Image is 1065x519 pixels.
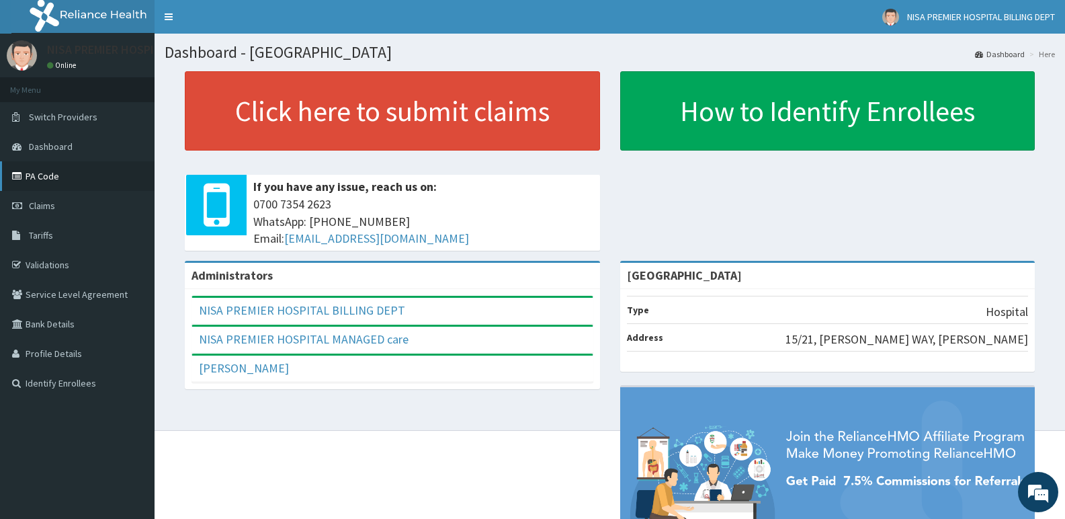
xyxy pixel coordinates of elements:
[220,7,253,39] div: Minimize live chat window
[620,71,1035,151] a: How to Identify Enrollees
[29,141,73,153] span: Dashboard
[78,169,185,305] span: We're online!
[785,331,1028,348] p: 15/21, [PERSON_NAME] WAY, [PERSON_NAME]
[185,71,600,151] a: Click here to submit claims
[25,67,54,101] img: d_794563401_company_1708531726252_794563401
[29,229,53,241] span: Tariffs
[253,179,437,194] b: If you have any issue, reach us on:
[70,75,226,93] div: Chat with us now
[882,9,899,26] img: User Image
[284,231,469,246] a: [EMAIL_ADDRESS][DOMAIN_NAME]
[199,331,409,347] a: NISA PREMIER HOSPITAL MANAGED care
[907,11,1055,23] span: NISA PREMIER HOSPITAL BILLING DEPT
[627,304,649,316] b: Type
[191,268,273,283] b: Administrators
[986,303,1028,321] p: Hospital
[47,61,79,70] a: Online
[29,111,97,123] span: Switch Providers
[199,303,405,318] a: NISA PREMIER HOSPITAL BILLING DEPT
[29,200,55,212] span: Claims
[1026,48,1055,60] li: Here
[975,48,1025,60] a: Dashboard
[7,367,256,414] textarea: Type your message and hit 'Enter'
[47,44,248,56] p: NISA PREMIER HOSPITAL BILLING DEPT
[627,331,663,344] b: Address
[7,40,37,71] img: User Image
[627,268,742,283] strong: [GEOGRAPHIC_DATA]
[199,360,289,376] a: [PERSON_NAME]
[165,44,1055,61] h1: Dashboard - [GEOGRAPHIC_DATA]
[253,196,593,247] span: 0700 7354 2623 WhatsApp: [PHONE_NUMBER] Email:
